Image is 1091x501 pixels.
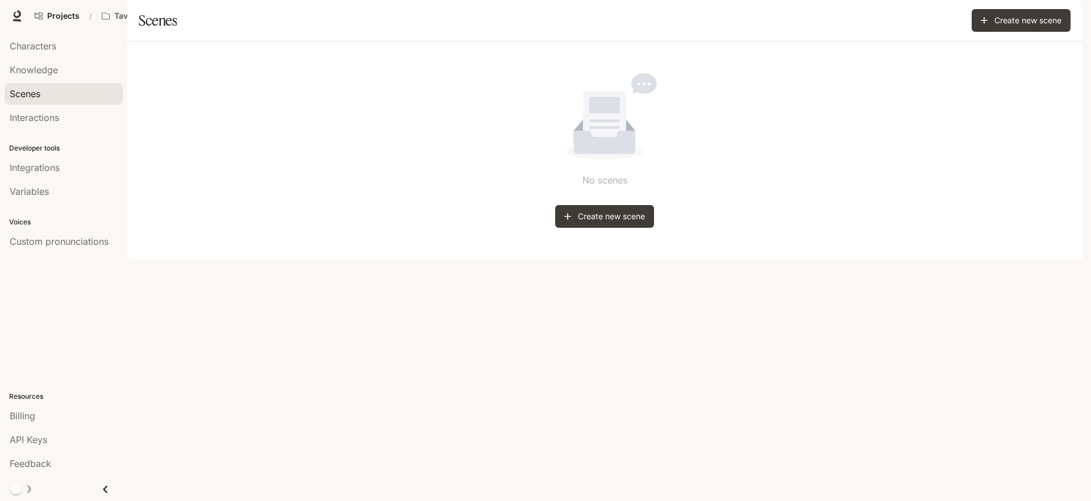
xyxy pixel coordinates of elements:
p: TavusTesting [114,11,166,21]
button: All workspaces [97,5,184,27]
p: No scenes [582,173,627,187]
a: Create new scene [555,205,654,228]
span: Projects [47,11,80,21]
div: / [85,10,97,22]
a: Create new scene [972,9,1071,32]
h1: Scenes [139,9,177,32]
a: Go to projects [30,5,85,27]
